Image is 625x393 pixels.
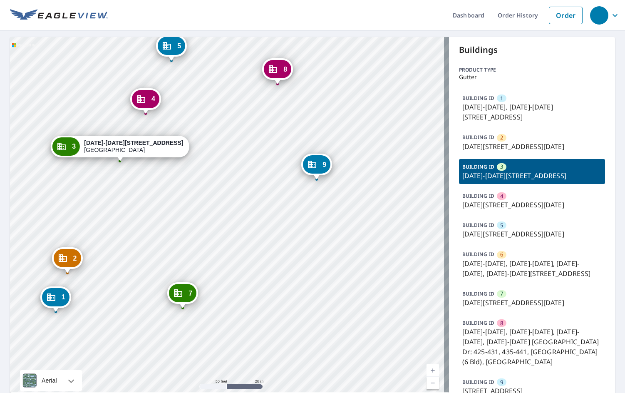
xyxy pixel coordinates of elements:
span: 6 [500,251,503,259]
span: 4 [500,192,503,200]
div: Dropped pin, building 2, Commercial property, 1280-1286 Maple View Dr Charlottesville, VA 22902 [52,247,83,273]
span: 9 [322,162,326,168]
div: Dropped pin, building 9, Commercial property, 445-453 Maple View Ct Charlottesville, VA 22902 [301,154,332,179]
p: BUILDING ID [462,134,494,141]
span: 2 [73,255,77,261]
div: Dropped pin, building 5, Commercial property, 1240-1246 Maple View Dr Charlottesville, VA 22902 [156,35,187,61]
p: BUILDING ID [462,221,494,229]
span: 5 [177,43,181,49]
span: 9 [500,378,503,386]
p: BUILDING ID [462,290,494,297]
p: [DATE]-[DATE], [DATE]-[DATE][STREET_ADDRESS] [462,102,602,122]
div: Dropped pin, building 1, Commercial property, 1290-1296, 1270-1276 Maple View Dr (2 Bld) Charlott... [40,286,71,312]
p: [DATE][STREET_ADDRESS][DATE] [462,200,602,210]
span: 7 [188,290,192,296]
p: Buildings [459,44,605,56]
div: Dropped pin, building 7, Commercial property, 1273-1277 Maple View Dr Charlottesville, VA 22902 [167,282,198,308]
img: EV Logo [10,9,108,22]
strong: [DATE]-[DATE][STREET_ADDRESS] [84,139,183,146]
p: [DATE][STREET_ADDRESS][DATE] [462,142,602,152]
p: [DATE]-[DATE], [DATE]-[DATE], [DATE]-[DATE], [DATE]-[DATE] [GEOGRAPHIC_DATA] Dr: 425-431, 435-441... [462,327,602,367]
p: BUILDING ID [462,95,494,102]
div: Dropped pin, building 3, Commercial property, 1260-1266 Maple View Dr Charlottesville, VA 22902 [51,136,189,162]
p: [DATE]-[DATE], [DATE]-[DATE], [DATE]-[DATE], [DATE]-[DATE][STREET_ADDRESS] [462,259,602,279]
p: BUILDING ID [462,163,494,170]
span: 4 [151,96,155,102]
span: 8 [500,319,503,327]
p: [DATE][STREET_ADDRESS][DATE] [462,229,602,239]
p: [DATE]-[DATE][STREET_ADDRESS] [462,171,602,181]
span: 3 [500,163,503,171]
a: Current Level 19, Zoom In [427,364,439,377]
span: 2 [500,134,503,142]
span: 7 [500,290,503,298]
a: Current Level 19, Zoom Out [427,377,439,389]
span: 1 [500,95,503,102]
span: 3 [72,143,76,149]
p: Product type [459,66,605,74]
span: 5 [500,221,503,229]
p: BUILDING ID [462,192,494,199]
span: 1 [62,294,65,300]
div: [GEOGRAPHIC_DATA] [84,139,183,154]
p: BUILDING ID [462,319,494,326]
div: Dropped pin, building 4, Commercial property, 1250-1256 Maple View Dr Charlottesville, VA 22902 [130,88,161,114]
div: Dropped pin, building 8, Commercial property, 1233-1239, 1243-1249, 1253-1259, 1263-1269 Maple Vi... [262,58,293,84]
div: Aerial [20,370,82,391]
p: Gutter [459,74,605,80]
a: Order [549,7,583,24]
span: 8 [283,66,287,72]
div: Aerial [39,370,60,391]
p: BUILDING ID [462,378,494,386]
p: BUILDING ID [462,251,494,258]
p: [DATE][STREET_ADDRESS][DATE] [462,298,602,308]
